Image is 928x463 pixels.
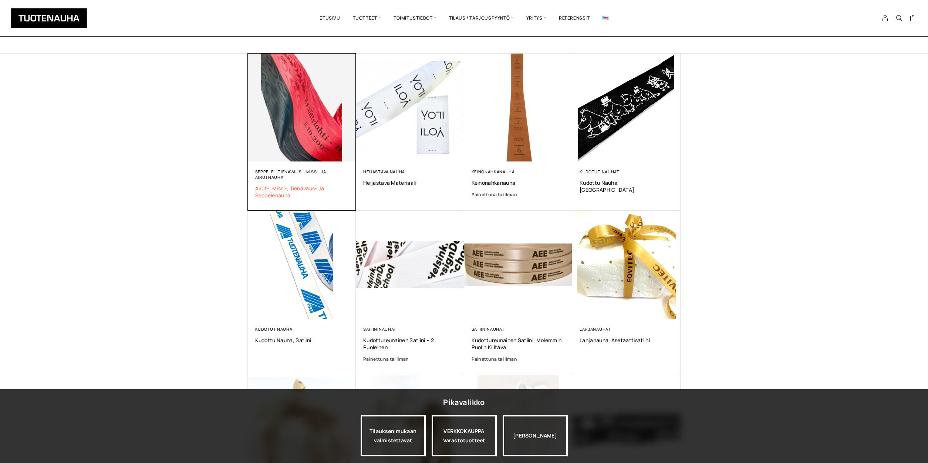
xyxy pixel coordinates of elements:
a: Airut-, missi-, tienavaus- ja seppelenauha [255,185,349,199]
img: Tuotenauha Oy [11,8,87,28]
a: Kudottureunainen satiini – 2 puoleinen [363,337,457,351]
div: VERKKOKAUPPA Varastotuotteet [432,415,497,456]
div: Pikavalikko [443,396,485,409]
div: [PERSON_NAME] [503,415,568,456]
a: Kudotut nauhat [580,169,620,174]
a: Etusivu [313,6,346,31]
b: Painettuna tai ilman [472,356,517,362]
span: Toimitustiedot [387,6,443,31]
strong: Painettuna tai ilman [472,191,517,198]
a: Lahjanauhat [580,326,611,332]
a: Keinonahkanauha [472,179,565,186]
a: Keinonahkanauha [472,169,515,174]
a: Satiininauhat [472,326,505,332]
span: Tilaus / Tarjouspyyntö [443,6,520,31]
button: Search [892,15,906,21]
a: Cart [910,14,917,23]
a: Heijastava materiaali [363,179,457,186]
a: Heijastava nauha [363,169,405,174]
a: Tilauksen mukaan valmistettavat [361,415,426,456]
a: Kudotut nauhat [255,326,295,332]
a: Seppele-, tienavaus-, missi- ja airutnauha [255,169,326,180]
span: Tuotteet [347,6,387,31]
span: Yritys [520,6,553,31]
a: Painettuna tai ilman [472,355,565,363]
a: Lahjanauha, asetaattisatiini [580,337,673,344]
a: Kudottu nauha, satiini [255,337,349,344]
b: Painettuna tai ilman [363,356,409,362]
img: English [603,16,608,20]
a: Kudottu nauha, [GEOGRAPHIC_DATA] [580,179,673,193]
a: VERKKOKAUPPAVarastotuotteet [432,415,497,456]
a: Satiininauhat [363,326,396,332]
a: Painettuna tai ilman [472,191,565,198]
a: My Account [878,15,892,21]
a: Kudottureunainen satiini, molemmin puolin kiiltävä [472,337,565,351]
a: Painettuna tai ilman [363,355,457,363]
a: Referenssit [553,6,596,31]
